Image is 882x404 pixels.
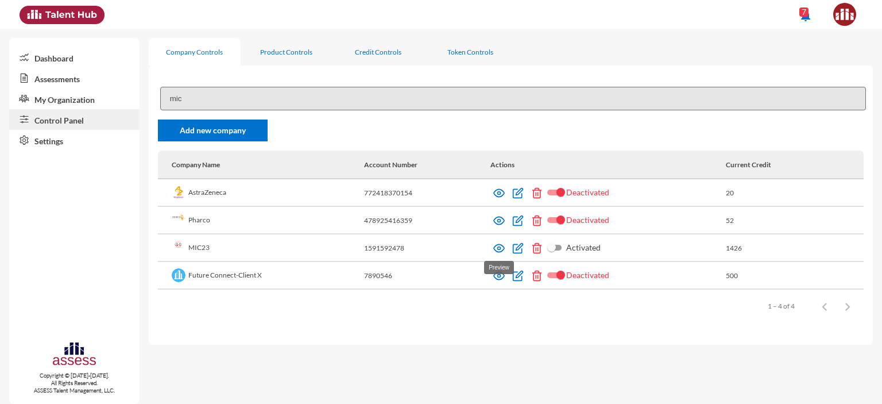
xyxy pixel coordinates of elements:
td: 20 [726,179,864,207]
div: Account Number [364,160,490,169]
div: Company Controls [166,48,223,56]
div: Actions [490,160,726,169]
div: 7 [799,7,808,17]
td: Pharco [158,207,364,234]
td: 7890546 [364,262,490,290]
td: 1426 [726,234,864,262]
span: Deactivated [566,268,609,282]
img: assesscompany-logo.png [52,341,97,369]
td: 478925416359 [364,207,490,234]
div: Current Credit [726,160,850,169]
a: Dashboard [9,47,140,68]
a: Assessments [9,68,140,89]
td: MIC23 [158,234,364,262]
div: Product Controls [260,48,312,56]
a: Add new company [158,120,268,141]
td: 772418370154 [364,179,490,207]
div: Current Credit [726,160,771,169]
div: Company Name [172,160,220,169]
td: 500 [726,262,864,290]
td: AstraZeneca [158,179,364,207]
input: Search [160,87,866,110]
span: Deactivated [566,213,609,227]
a: Control Panel [9,109,140,130]
div: 1 – 4 of 4 [768,302,795,310]
mat-icon: notifications [799,9,813,22]
td: 1591592478 [364,234,490,262]
div: Company Name [172,160,364,169]
div: Account Number [364,160,417,169]
div: Credit Controls [355,48,401,56]
a: My Organization [9,89,140,109]
button: Next page [836,294,859,317]
td: 52 [726,207,864,234]
div: Token Controls [447,48,493,56]
span: Deactivated [566,186,609,199]
td: Future Connect-Client X [158,262,364,290]
div: Actions [490,160,514,169]
span: Activated [566,241,601,255]
button: Previous page [813,294,836,317]
p: Copyright © [DATE]-[DATE]. All Rights Reserved. ASSESS Talent Management, LLC. [9,372,140,394]
a: Settings [9,130,140,151]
